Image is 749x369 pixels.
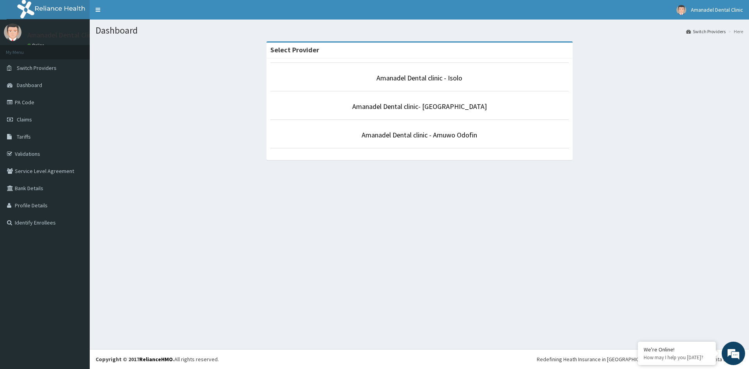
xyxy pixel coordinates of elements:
span: Tariffs [17,133,31,140]
footer: All rights reserved. [90,349,749,369]
li: Here [726,28,743,35]
a: RelianceHMO [139,356,173,363]
a: Amanadel Dental clinic - Amuwo Odofin [362,130,477,139]
img: User Image [676,5,686,15]
span: Amanadel Dental Clinic [691,6,743,13]
a: Amanadel Dental clinic- [GEOGRAPHIC_DATA] [352,102,487,111]
span: Claims [17,116,32,123]
a: Online [27,43,46,48]
a: Amanadel Dental clinic - Isolo [376,73,462,82]
span: Dashboard [17,82,42,89]
strong: Select Provider [270,45,319,54]
div: We're Online! [644,346,710,353]
strong: Copyright © 2017 . [96,356,174,363]
div: Redefining Heath Insurance in [GEOGRAPHIC_DATA] using Telemedicine and Data Science! [537,355,743,363]
h1: Dashboard [96,25,743,36]
p: How may I help you today? [644,354,710,361]
img: User Image [4,23,21,41]
a: Switch Providers [686,28,726,35]
p: Amanadel Dental Clinic [27,32,98,39]
span: Switch Providers [17,64,57,71]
